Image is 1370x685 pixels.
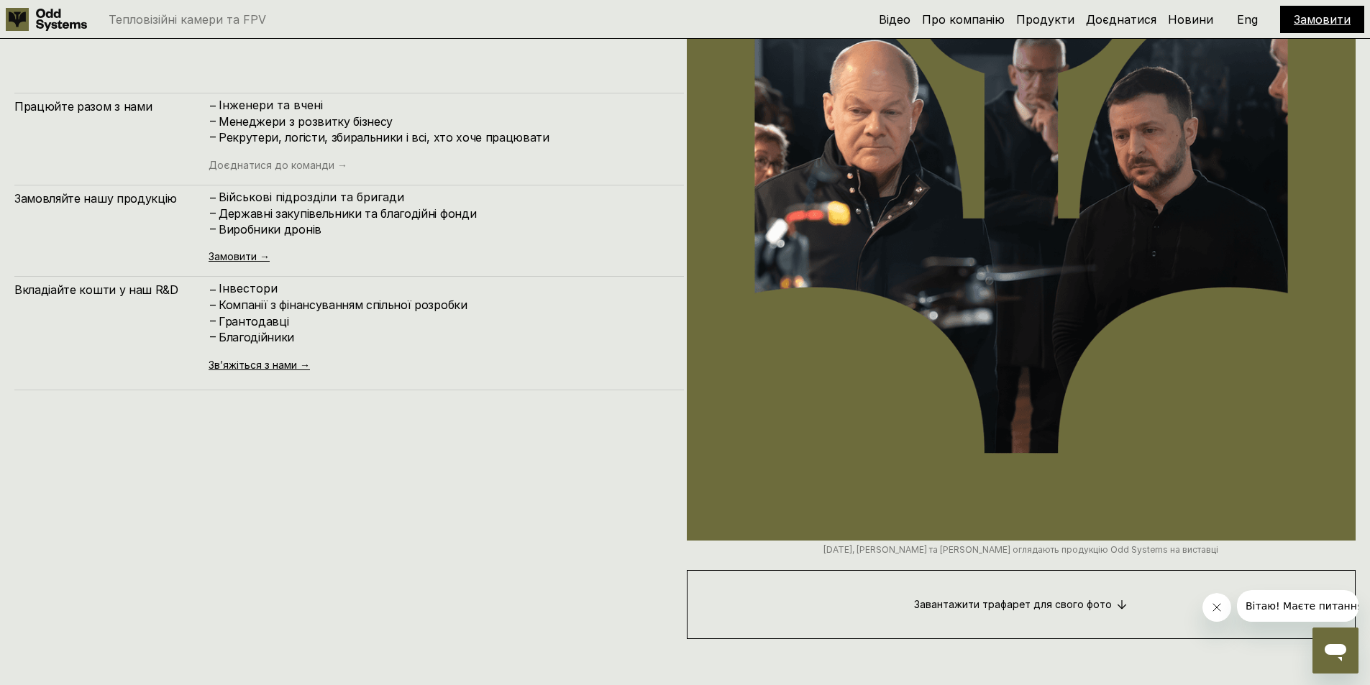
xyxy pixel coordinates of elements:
[922,12,1005,27] a: Про компанію
[1016,12,1074,27] a: Продукти
[14,190,209,206] h4: Замовляйте нашу продукцію
[210,281,216,297] h4: –
[1312,627,1358,673] iframe: Кнопка запуска окна обмена сообщениями
[219,190,670,204] p: Військові підрозділи та бригади
[14,282,209,298] h4: Вкладіайте кошти у наш R&D
[219,206,670,221] h4: Державні закупівельники та благодійні фонди
[687,570,1356,639] a: Завантажити трафарет для свого фото
[210,190,216,206] h4: –
[219,313,670,329] h4: Грантодавці
[219,129,670,145] h4: Рекрутери, логісти, збиральники і всі, хто хоче працювати
[209,250,270,262] a: Замовити →
[1294,12,1351,27] a: Замовити
[1237,14,1258,25] p: Eng
[209,359,310,371] a: Зв’яжіться з нами →
[219,282,670,295] p: Інвестори
[210,328,216,344] h4: –
[210,296,216,312] h4: –
[9,10,132,22] span: Вітаю! Маєте питання?
[219,114,670,129] h4: Менеджери з розвитку бізнесу
[879,12,910,27] a: Відео
[1168,12,1213,27] a: Новини
[210,129,216,144] h4: –
[209,159,347,171] a: Доєднатися до команди →
[219,221,670,237] h4: Виробники дронів
[109,14,266,25] p: Тепловізійні камери та FPV
[210,205,216,221] h4: –
[210,313,216,328] h4: –
[219,329,670,345] h4: Благодійники
[687,545,1356,555] p: [DATE], [PERSON_NAME] та [PERSON_NAME] оглядають продукцію Odd Systems на виставці
[1116,599,1128,610] img: download icon
[219,297,670,313] h4: Компанії з фінансуванням спільної розробки
[219,98,670,112] p: Інженери та вчені
[1237,590,1358,622] iframe: Сообщение от компании
[210,98,216,114] h4: –
[210,221,216,236] h4: –
[1202,593,1231,622] iframe: Закрыть сообщение
[210,113,216,129] h4: –
[1086,12,1156,27] a: Доєднатися
[14,98,209,114] h4: Працюйте разом з нами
